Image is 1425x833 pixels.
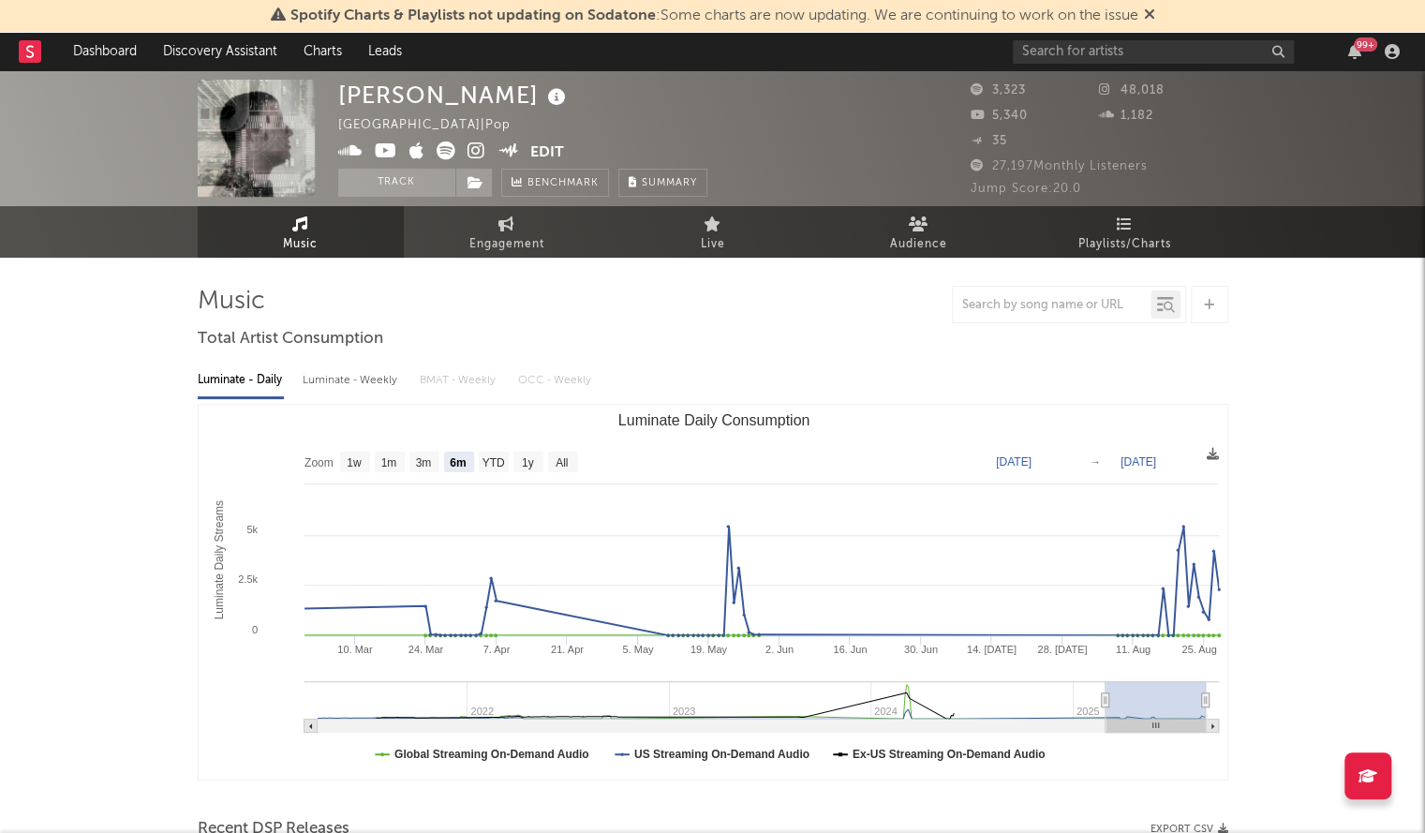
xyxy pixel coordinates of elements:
[1354,37,1377,52] div: 99 +
[617,412,809,428] text: Luminate Daily Consumption
[550,644,583,655] text: 21. Apr
[1099,84,1165,97] span: 48,018
[303,364,401,396] div: Luminate - Weekly
[198,364,284,396] div: Luminate - Daily
[338,114,532,137] div: [GEOGRAPHIC_DATA] | Pop
[971,110,1028,122] span: 5,340
[816,206,1022,258] a: Audience
[764,644,793,655] text: 2. Jun
[953,298,1150,313] input: Search by song name or URL
[1022,206,1228,258] a: Playlists/Charts
[1013,40,1294,64] input: Search for artists
[618,169,707,197] button: Summary
[690,644,727,655] text: 19. May
[622,644,654,655] text: 5. May
[971,160,1148,172] span: 27,197 Monthly Listeners
[1090,455,1101,469] text: →
[527,172,599,195] span: Benchmark
[530,141,564,165] button: Edit
[1115,644,1150,655] text: 11. Aug
[501,169,609,197] a: Benchmark
[198,206,404,258] a: Music
[482,644,510,655] text: 7. Apr
[1181,644,1216,655] text: 25. Aug
[337,644,373,655] text: 10. Mar
[701,233,725,256] span: Live
[338,169,455,197] button: Track
[1037,644,1087,655] text: 28. [DATE]
[971,135,1007,147] span: 35
[355,33,415,70] a: Leads
[1144,8,1155,23] span: Dismiss
[971,84,1026,97] span: 3,323
[633,748,809,761] text: US Streaming On-Demand Audio
[890,233,947,256] span: Audience
[1348,44,1361,59] button: 99+
[852,748,1045,761] text: Ex-US Streaming On-Demand Audio
[347,456,362,469] text: 1w
[290,33,355,70] a: Charts
[610,206,816,258] a: Live
[338,80,571,111] div: [PERSON_NAME]
[213,500,226,619] text: Luminate Daily Streams
[380,456,396,469] text: 1m
[1099,110,1153,122] span: 1,182
[251,624,257,635] text: 0
[903,644,937,655] text: 30. Jun
[1121,455,1156,469] text: [DATE]
[1078,233,1171,256] span: Playlists/Charts
[283,233,318,256] span: Music
[404,206,610,258] a: Engagement
[971,183,1081,195] span: Jump Score: 20.0
[833,644,867,655] text: 16. Jun
[415,456,431,469] text: 3m
[556,456,568,469] text: All
[408,644,443,655] text: 24. Mar
[482,456,504,469] text: YTD
[304,456,334,469] text: Zoom
[642,178,697,188] span: Summary
[290,8,656,23] span: Spotify Charts & Playlists not updating on Sodatone
[394,748,589,761] text: Global Streaming On-Demand Audio
[199,405,1228,780] svg: Luminate Daily Consumption
[290,8,1138,23] span: : Some charts are now updating. We are continuing to work on the issue
[150,33,290,70] a: Discovery Assistant
[60,33,150,70] a: Dashboard
[198,328,383,350] span: Total Artist Consumption
[996,455,1032,469] text: [DATE]
[238,573,258,585] text: 2.5k
[966,644,1016,655] text: 14. [DATE]
[246,524,258,535] text: 5k
[450,456,466,469] text: 6m
[521,456,533,469] text: 1y
[469,233,544,256] span: Engagement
